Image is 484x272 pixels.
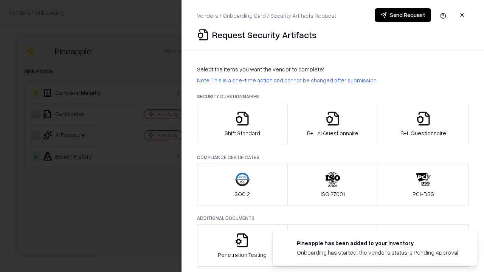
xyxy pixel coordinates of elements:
img: pineappleenergy.com [282,239,291,248]
div: Onboarding has started, the vendor's status is Pending Approval. [297,249,459,257]
p: PCI-DSS [413,190,434,198]
button: Data Processing Agreement [378,224,469,267]
button: ISO 27001 [287,164,379,206]
button: Send Request [375,8,431,22]
button: Penetration Testing [197,224,288,267]
p: Compliance Certificates [197,154,469,161]
button: Shift Standard [197,103,288,145]
p: Select the items you want the vendor to complete: [197,65,469,73]
p: SOC 2 [234,190,250,198]
p: B+L Questionnaire [400,129,446,137]
p: Penetration Testing [218,251,267,259]
p: B+L AI Questionnaire [307,129,358,137]
p: Note: This is a one-time action and cannot be changed after submission. [197,76,469,84]
button: SOC 2 [197,164,288,206]
p: Security Questionnaires [197,93,469,100]
p: ISO 27001 [321,190,345,198]
button: B+L Questionnaire [378,103,469,145]
p: Additional Documents [197,215,469,221]
p: Request Security Artifacts [212,29,316,41]
button: B+L AI Questionnaire [287,103,379,145]
p: Shift Standard [225,129,260,137]
p: Vendors / Onboarding Card / Security Artifacts Request [197,12,336,20]
button: Privacy Policy [287,224,379,267]
button: PCI-DSS [378,164,469,206]
div: Pineapple has been added to your inventory [297,239,459,247]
